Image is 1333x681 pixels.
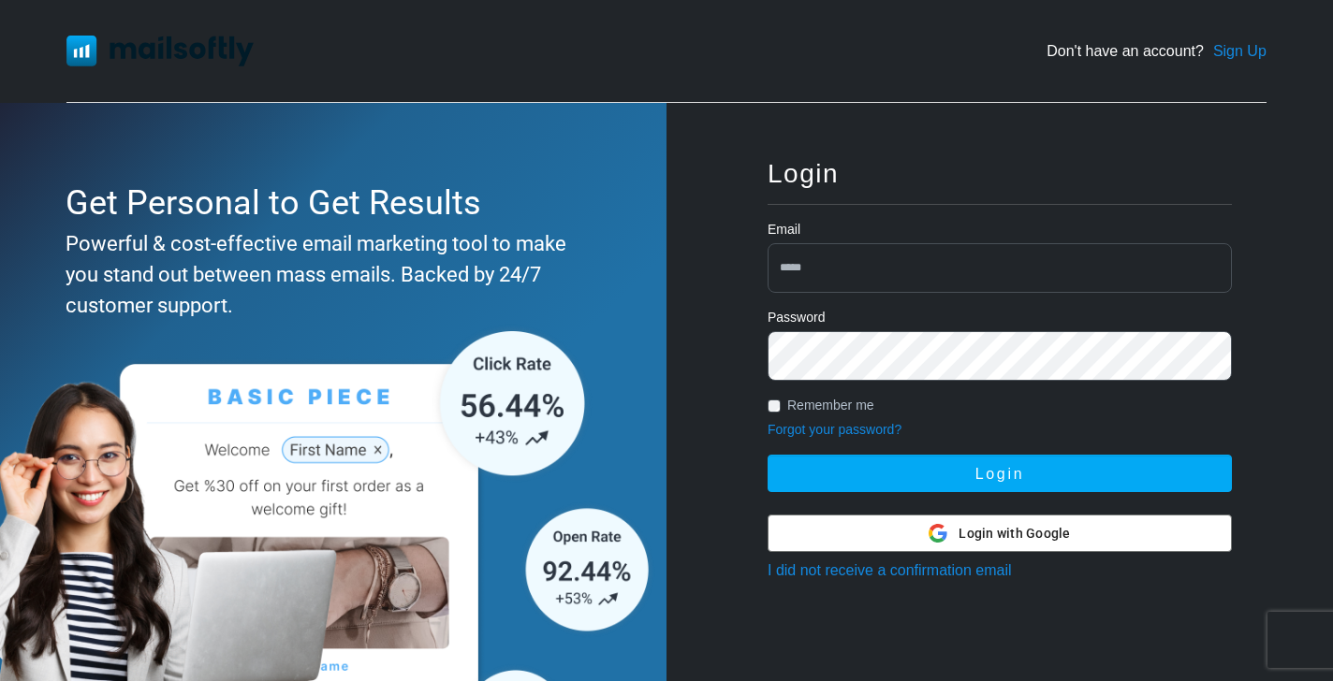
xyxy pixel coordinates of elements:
[959,524,1070,543] span: Login with Google
[66,228,592,321] div: Powerful & cost-effective email marketing tool to make you stand out between mass emails. Backed ...
[768,308,825,327] label: Password
[768,455,1232,492] button: Login
[787,396,874,415] label: Remember me
[66,36,254,65] img: Mailsoftly
[1047,40,1267,63] div: Don't have an account?
[1213,40,1267,63] a: Sign Up
[768,422,901,437] a: Forgot your password?
[768,159,839,188] span: Login
[768,220,800,239] label: Email
[768,562,1012,578] a: I did not receive a confirmation email
[66,178,592,228] div: Get Personal to Get Results
[768,514,1232,552] button: Login with Google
